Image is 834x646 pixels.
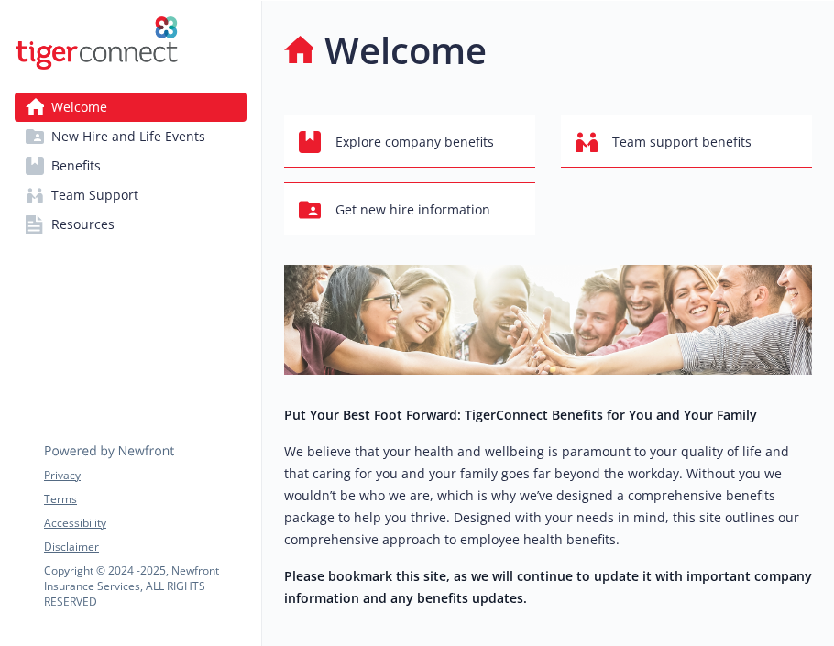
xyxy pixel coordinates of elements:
span: Explore company benefits [335,125,494,159]
strong: Put Your Best Foot Forward: TigerConnect Benefits for You and Your Family [284,406,757,423]
span: Get new hire information [335,192,490,227]
a: Privacy [44,467,246,484]
span: Welcome [51,93,107,122]
button: Team support benefits [561,115,812,168]
a: Resources [15,210,247,239]
a: Benefits [15,151,247,181]
span: New Hire and Life Events [51,122,205,151]
a: Terms [44,491,246,508]
p: Copyright © 2024 - 2025 , Newfront Insurance Services, ALL RIGHTS RESERVED [44,563,246,609]
a: Accessibility [44,515,246,531]
a: Welcome [15,93,247,122]
button: Explore company benefits [284,115,535,168]
span: Team support benefits [612,125,752,159]
h1: Welcome [324,23,487,78]
span: Team Support [51,181,138,210]
img: overview page banner [284,265,812,375]
span: Benefits [51,151,101,181]
a: New Hire and Life Events [15,122,247,151]
a: Team Support [15,181,247,210]
p: We believe that your health and wellbeing is paramount to your quality of life and that caring fo... [284,441,812,551]
button: Get new hire information [284,182,535,235]
span: Resources [51,210,115,239]
strong: Please bookmark this site, as we will continue to update it with important company information an... [284,567,812,607]
a: Disclaimer [44,539,246,555]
